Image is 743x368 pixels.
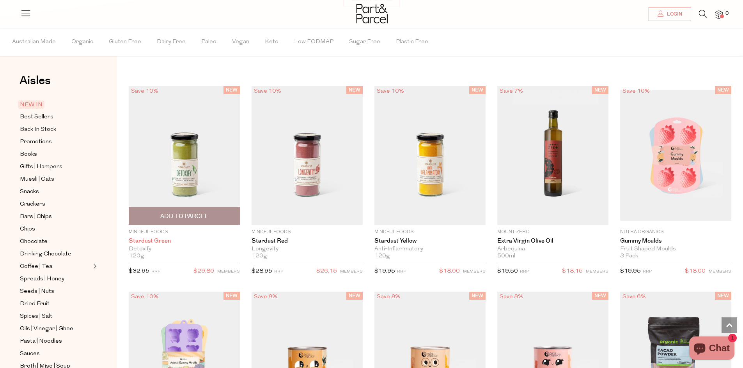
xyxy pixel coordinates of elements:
span: Organic [71,28,93,56]
div: Save 6% [620,292,648,302]
span: NEW [346,292,363,300]
span: Best Sellers [20,113,53,122]
p: Mount Zero [497,229,608,236]
div: Fruit Shaped Moulds [620,246,731,253]
span: $18.15 [562,266,583,276]
a: Oils | Vinegar | Ghee [20,324,91,334]
a: Spices | Salt [20,312,91,321]
span: Sauces [20,349,40,359]
span: Books [20,150,37,159]
small: MEMBERS [463,269,486,274]
img: Stardust Green [129,86,240,225]
span: Vegan [232,28,249,56]
a: Sauces [20,349,91,359]
span: Chips [20,225,35,234]
div: Save 10% [129,86,161,97]
small: RRP [643,269,652,274]
a: Chocolate [20,237,91,247]
span: NEW [592,86,608,94]
small: RRP [397,269,406,274]
span: Drinking Chocolate [20,250,71,259]
span: Keto [265,28,278,56]
img: Stardust Yellow [374,86,486,225]
span: 120g [252,253,267,260]
a: Bars | Chips [20,212,91,222]
span: Login [665,11,682,18]
p: Mindful Foods [374,229,486,236]
small: MEMBERS [340,269,363,274]
span: Sugar Free [349,28,380,56]
span: Gluten Free [109,28,141,56]
div: Longevity [252,246,363,253]
span: NEW IN [18,100,44,109]
a: NEW IN [20,100,91,109]
a: Muesli | Oats [20,174,91,184]
p: Mindful Foods [129,229,240,236]
span: Seeds | Nuts [20,287,54,296]
small: RRP [274,269,283,274]
span: Chocolate [20,237,48,247]
span: NEW [223,292,240,300]
div: Save 7% [497,86,525,97]
a: 0 [715,11,723,19]
span: Plastic Free [396,28,428,56]
span: Back In Stock [20,125,56,134]
a: Stardust Yellow [374,238,486,245]
small: MEMBERS [709,269,731,274]
div: Anti-Inflammatory [374,246,486,253]
a: Best Sellers [20,112,91,122]
a: Stardust Red [252,238,363,245]
small: MEMBERS [586,269,608,274]
a: Login [649,7,691,21]
span: Bars | Chips [20,212,52,222]
a: Books [20,150,91,159]
div: Arbequina [497,246,608,253]
img: Extra Virgin Olive Oil [497,86,608,225]
span: $28.95 [252,268,272,274]
span: Crackers [20,200,45,209]
small: RRP [151,269,160,274]
span: $29.80 [193,266,214,276]
span: Promotions [20,137,52,147]
div: Save 8% [252,292,280,302]
a: Snacks [20,187,91,197]
span: Low FODMAP [294,28,333,56]
span: $32.95 [129,268,149,274]
span: $19.95 [620,268,641,274]
a: Promotions [20,137,91,147]
span: Spices | Salt [20,312,52,321]
span: Dairy Free [157,28,186,56]
span: $19.95 [374,268,395,274]
button: Add To Parcel [129,207,240,225]
span: $19.50 [497,268,518,274]
span: NEW [715,86,731,94]
span: NEW [223,86,240,94]
div: Save 8% [497,292,525,302]
span: Oils | Vinegar | Ghee [20,324,73,334]
span: Gifts | Hampers [20,162,62,172]
a: Coffee | Tea [20,262,91,271]
span: Australian Made [12,28,56,56]
p: Nutra Organics [620,229,731,236]
span: 500ml [497,253,515,260]
span: Snacks [20,187,39,197]
span: NEW [469,86,486,94]
span: Muesli | Oats [20,175,54,184]
a: Spreads | Honey [20,274,91,284]
a: Aisles [20,75,51,94]
a: Dried Fruit [20,299,91,309]
div: Save 10% [252,86,284,97]
small: RRP [520,269,529,274]
span: Spreads | Honey [20,275,64,284]
span: Paleo [201,28,216,56]
img: Part&Parcel [356,4,388,23]
a: Back In Stock [20,125,91,134]
img: Stardust Red [252,86,363,225]
div: Detoxify [129,246,240,253]
div: Save 10% [374,86,406,97]
p: Mindful Foods [252,229,363,236]
div: Save 8% [374,292,403,302]
a: Crackers [20,199,91,209]
span: Pasta | Noodles [20,337,62,346]
a: Pasta | Noodles [20,336,91,346]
